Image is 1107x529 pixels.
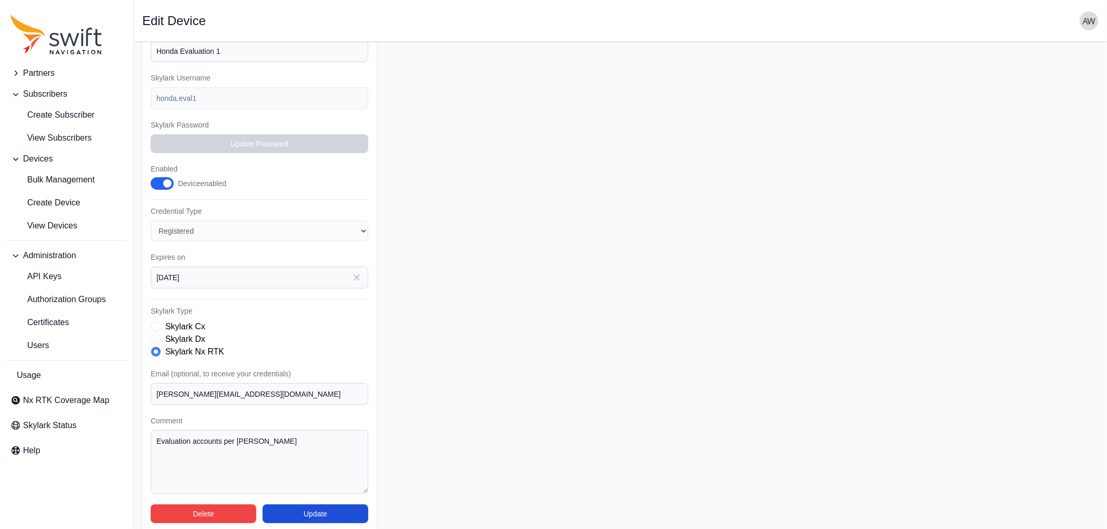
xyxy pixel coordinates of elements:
a: Users [6,335,127,356]
input: YYYY-MM-DD [151,267,368,289]
span: Devices [23,153,53,165]
label: Skylark Nx RTK [165,346,224,358]
a: Nx RTK Coverage Map [6,390,127,411]
a: Help [6,440,127,461]
a: View Subscribers [6,128,127,148]
a: View Devices [6,215,127,236]
span: Usage [17,369,41,382]
button: Delete [151,504,256,523]
span: View Subscribers [10,132,92,144]
span: Partners [23,67,54,79]
span: Skylark Status [23,419,76,432]
h1: Edit Device [142,15,206,27]
a: Bulk Management [6,169,127,190]
span: Bulk Management [10,174,95,186]
label: Credential Type [151,206,368,216]
div: Skylark Type [151,320,368,358]
span: Help [23,444,40,457]
button: Devices [6,148,127,169]
div: Device enabled [178,178,227,189]
span: API Keys [10,270,62,283]
span: Authorization Groups [10,293,106,306]
button: Administration [6,245,127,266]
a: Create Device [6,192,127,213]
span: Users [10,339,49,352]
span: Create Device [10,197,80,209]
a: Skylark Status [6,415,127,436]
label: Comment [151,416,368,426]
span: Subscribers [23,88,67,100]
label: Skylark Type [151,306,368,316]
a: Usage [6,365,127,386]
span: Certificates [10,316,69,329]
button: Update [263,504,368,523]
span: Nx RTK Coverage Map [23,394,109,407]
button: Subscribers [6,84,127,105]
a: API Keys [6,266,127,287]
span: Create Subscriber [10,109,95,121]
label: Expires on [151,252,368,262]
label: Skylark Dx [165,333,205,346]
button: Partners [6,63,127,84]
a: Create Subscriber [6,105,127,125]
label: Skylark Cx [165,320,205,333]
span: Administration [23,249,76,262]
label: Skylark Username [151,73,368,83]
span: View Devices [10,220,77,232]
label: Enabled [151,164,238,174]
label: Email (optional, to receive your credentials) [151,369,368,379]
a: Authorization Groups [6,289,127,310]
button: Update Password [151,134,368,153]
a: Certificates [6,312,127,333]
input: example-user [151,87,368,109]
input: Device #01 [151,40,368,62]
img: user photo [1080,11,1099,30]
label: Skylark Password [151,120,368,130]
textarea: Evaluation accounts per [PERSON_NAME] [151,430,368,494]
